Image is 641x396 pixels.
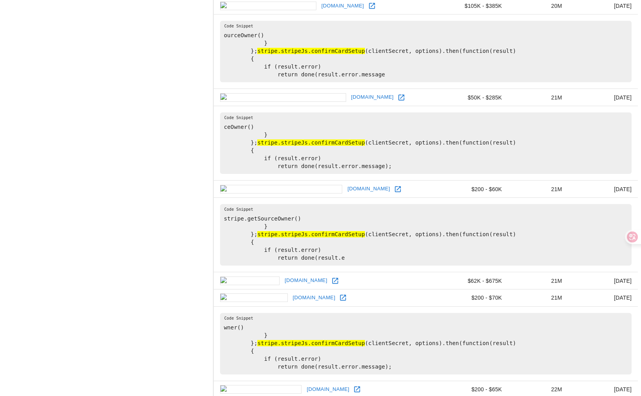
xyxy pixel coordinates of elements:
[444,289,508,306] td: $200 - $70K
[337,292,349,304] a: Open gogoverde.it in new window
[392,183,404,195] a: Open themobilitymarketplace.com in new window
[444,89,508,106] td: $50K - $285K
[568,289,638,306] td: [DATE]
[508,181,568,198] td: 21M
[508,289,568,306] td: 21M
[305,383,351,396] a: [DOMAIN_NAME]
[220,2,316,10] img: retrogameplace.com icon
[291,292,338,304] a: [DOMAIN_NAME]
[220,313,632,374] pre: wner() } }; (clientSecret, options).then(function(result) { if (result.error) return done(result....
[568,89,638,106] td: [DATE]
[351,383,363,395] a: Open ah-modegarn.dk in new window
[220,185,343,193] img: themobilitymarketplace.com icon
[329,275,341,287] a: Open e-nrg.com in new window
[220,93,346,102] img: restaurantcoolergaskets.com icon
[349,91,396,103] a: [DOMAIN_NAME]
[220,385,302,394] img: ah-modegarn.dk icon
[257,48,365,54] hl: stripe.stripeJs.confirmCardSetup
[345,183,392,195] a: [DOMAIN_NAME]
[395,92,407,103] a: Open restaurantcoolergaskets.com in new window
[220,277,280,285] img: e-nrg.com icon
[508,272,568,289] td: 21M
[257,231,365,237] hl: stripe.stripeJs.confirmCardSetup
[568,272,638,289] td: [DATE]
[220,204,632,266] pre: stripe.getSourceOwner() } }; (clientSecret, options).then(function(result) { if (result.error) re...
[220,21,632,82] pre: ourceOwner() } }; (clientSecret, options).then(function(result) { if (result.error) return done(r...
[568,181,638,198] td: [DATE]
[220,112,632,174] pre: ceOwner() } }; (clientSecret, options).then(function(result) { if (result.error) return done(resu...
[257,139,365,146] hl: stripe.stripeJs.confirmCardSetup
[444,272,508,289] td: $62K - $675K
[508,89,568,106] td: 21M
[283,275,329,287] a: [DOMAIN_NAME]
[220,293,288,302] img: gogoverde.it icon
[444,181,508,198] td: $200 - $60K
[257,340,365,346] hl: stripe.stripeJs.confirmCardSetup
